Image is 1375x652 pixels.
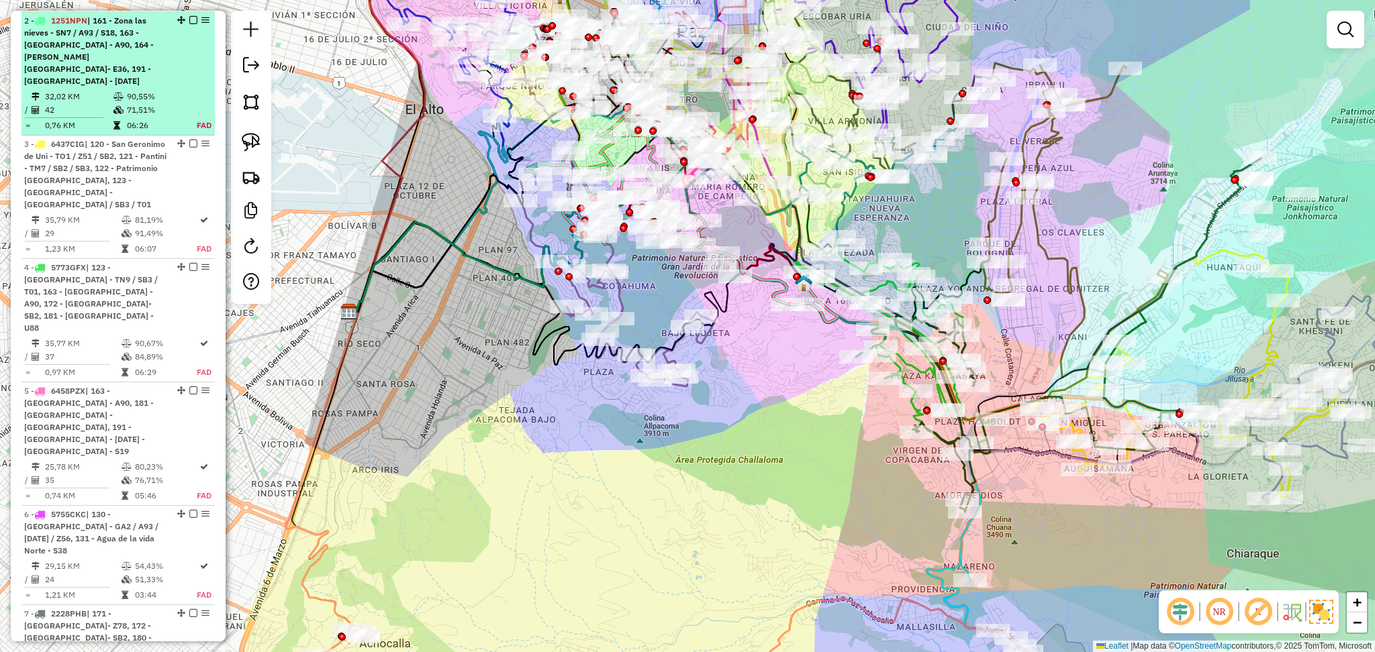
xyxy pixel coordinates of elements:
[113,93,124,101] i: % de utilização do peso
[44,227,121,240] td: 29
[24,119,31,132] td: =
[1239,173,1272,186] div: Atividade não roteirizada - P. PASTELERIELU
[24,588,31,602] td: =
[24,242,31,256] td: =
[1044,88,1078,101] div: Atividade não roteirizada - Maria deicy
[24,227,31,240] td: /
[200,339,208,347] i: Rota otimizada
[554,9,587,23] div: Atividade não roteirizada - K.SOFIA#33
[122,245,128,253] i: Tempo total em rota
[1175,641,1232,651] a: OpenStreetMap
[122,562,132,570] i: % de utilização do peso
[44,366,121,379] td: 0,97 KM
[238,233,265,263] a: Reroteirizar Sessão
[182,119,212,132] td: FAD
[134,489,197,502] td: 05:46
[238,16,265,46] a: Nova sessão e pesquisa
[1309,600,1333,624] img: Exibir/Ocultar setores
[671,320,704,333] div: Atividade não roteirizada - MARY LUZ QUISPE
[32,576,40,584] i: Total de Atividades
[122,216,132,224] i: % de utilização do peso
[1347,592,1367,612] a: Zoom in
[44,588,121,602] td: 1,21 KM
[24,509,158,555] span: 6 -
[242,133,260,152] img: Selecionar atividades - laço
[51,608,87,618] span: 2228PHB
[1096,641,1129,651] a: Leaflet
[24,262,158,333] span: | 123 - [GEOGRAPHIC_DATA] - TN9 / SB3 / T01, 163 - [GEOGRAPHIC_DATA] - A90, 172 - [GEOGRAPHIC_DAT...
[134,366,197,379] td: 06:29
[51,509,86,519] span: 5755CKC
[24,509,158,555] span: | 130 - [GEOGRAPHIC_DATA] - GA2 / A93 / [DATE] / Z56, 131 - Agua de la vida Norte - S38
[24,103,31,117] td: /
[24,489,31,502] td: =
[134,559,197,573] td: 54,43%
[134,474,197,487] td: 76,71%
[1051,98,1084,111] div: Atividade não roteirizada - L. ROSALVA
[177,140,185,148] em: Alterar sequência das rotas
[476,50,510,64] div: Atividade não roteirizada - T. YPFB
[122,576,132,584] i: % de utilização da cubagem
[24,15,154,86] span: 2 -
[44,242,121,256] td: 1,23 KM
[1347,612,1367,633] a: Zoom out
[557,19,590,32] div: Atividade não roteirizada - L.GYM
[51,262,86,272] span: 5773GFX
[201,16,209,24] em: Opções
[32,229,40,237] i: Total de Atividades
[134,213,197,227] td: 81,19%
[122,463,132,471] i: % de utilização do peso
[24,139,167,209] span: | 120 - San Geronimo de Uni - TO1 / Z51 / SB2, 121 - Pantini - TM7 / SB2 / SB3, 122 - Patrimonio ...
[122,591,128,599] i: Tempo total em rota
[44,90,113,103] td: 32,02 KM
[1249,229,1283,242] div: Atividade não roteirizada - K. ANGELA
[189,140,197,148] em: Finalizar rota
[236,162,266,192] a: Criar rota
[238,52,265,82] a: Exportar sessão
[32,216,40,224] i: Distância Total
[1285,187,1319,201] div: Atividade não roteirizada - ANGELICA QUISPE
[200,216,208,224] i: Rota otimizada
[177,609,185,617] em: Alterar sequência das rotas
[1242,596,1274,628] span: Exibir rótulo
[201,510,209,518] em: Opções
[44,559,121,573] td: 29,15 KM
[200,463,208,471] i: Rota otimizada
[196,242,212,256] td: FAD
[134,460,197,474] td: 80,23%
[24,139,167,209] span: 3 -
[122,368,128,376] i: Tempo total em rota
[201,609,209,617] em: Opções
[24,262,158,333] span: 4 -
[967,87,1000,100] div: Atividade não roteirizada - T. JUANA QUISPE
[126,119,182,132] td: 06:26
[32,562,40,570] i: Distância Total
[24,474,31,487] td: /
[1203,596,1235,628] span: Ocultar NR
[201,263,209,271] em: Opções
[238,197,265,227] a: Criar modelo
[1353,614,1362,631] span: −
[134,242,197,256] td: 06:07
[44,103,113,117] td: 42
[657,364,691,378] div: Atividade não roteirizada - T.NIEVES
[1240,172,1274,185] div: Atividade não roteirizada - RAMIRO HUANCA
[134,337,197,350] td: 90,67%
[122,353,132,361] i: % de utilização da cubagem
[24,573,31,586] td: /
[606,28,639,41] div: Atividade não roteirizada - L. Etelvina
[51,386,85,396] span: 6458PZX
[628,221,661,235] div: Atividade não roteirizada - T. Lidia
[44,213,121,227] td: 35,79 KM
[122,492,128,500] i: Tempo total em rota
[189,510,197,518] em: Finalizar rota
[122,229,132,237] i: % de utilização da cubagem
[44,573,121,586] td: 24
[134,573,197,586] td: 51,33%
[113,121,120,129] i: Tempo total em rota
[196,588,212,602] td: FAD
[1093,641,1375,652] div: Map data © contributors,© 2025 TomTom, Microsoft
[32,339,40,347] i: Distância Total
[201,140,209,148] em: Opções
[44,337,121,350] td: 35,77 KM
